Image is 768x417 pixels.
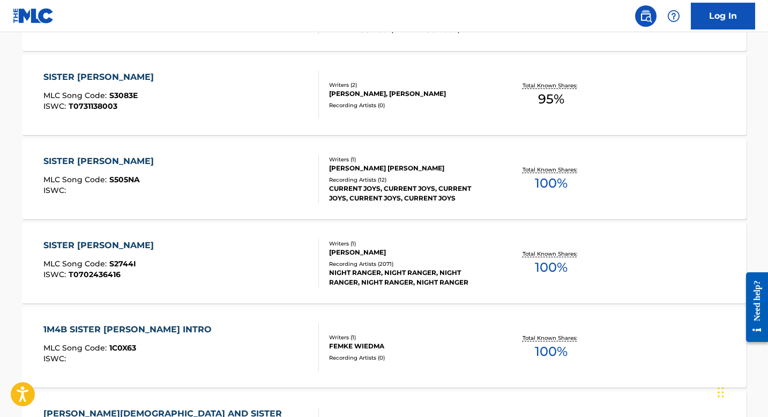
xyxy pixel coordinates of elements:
[329,248,491,257] div: [PERSON_NAME]
[523,166,580,174] p: Total Known Shares:
[109,343,136,353] span: 1C0X63
[43,155,159,168] div: SISTER [PERSON_NAME]
[43,323,217,336] div: 1M4B SISTER [PERSON_NAME] INTRO
[22,55,747,135] a: SISTER [PERSON_NAME]MLC Song Code:S3083EISWC:T0731138003Writers (2)[PERSON_NAME], [PERSON_NAME]Re...
[718,376,724,408] div: Drag
[43,259,109,269] span: MLC Song Code :
[523,250,580,258] p: Total Known Shares:
[538,90,564,109] span: 95 %
[109,259,136,269] span: S2744I
[738,264,768,351] iframe: Resource Center
[22,307,747,388] a: 1M4B SISTER [PERSON_NAME] INTROMLC Song Code:1C0X63ISWC:Writers (1)FEMKE WIEDMARecording Artists ...
[329,341,491,351] div: FEMKE WIEDMA
[329,268,491,287] div: NIGHT RANGER, NIGHT RANGER, NIGHT RANGER, NIGHT RANGER, NIGHT RANGER
[523,81,580,90] p: Total Known Shares:
[43,185,69,195] span: ISWC :
[329,333,491,341] div: Writers ( 1 )
[329,155,491,163] div: Writers ( 1 )
[69,270,121,279] span: T0702436416
[663,5,684,27] div: Help
[329,260,491,268] div: Recording Artists ( 2071 )
[329,89,491,99] div: [PERSON_NAME], [PERSON_NAME]
[329,176,491,184] div: Recording Artists ( 12 )
[329,184,491,203] div: CURRENT JOYS, CURRENT JOYS, CURRENT JOYS, CURRENT JOYS, CURRENT JOYS
[329,354,491,362] div: Recording Artists ( 0 )
[523,334,580,342] p: Total Known Shares:
[329,101,491,109] div: Recording Artists ( 0 )
[109,91,138,100] span: S3083E
[43,354,69,363] span: ISWC :
[69,101,117,111] span: T0731138003
[22,139,747,219] a: SISTER [PERSON_NAME]MLC Song Code:S505NAISWC:Writers (1)[PERSON_NAME] [PERSON_NAME]Recording Arti...
[43,239,159,252] div: SISTER [PERSON_NAME]
[535,342,568,361] span: 100 %
[43,270,69,279] span: ISWC :
[639,10,652,23] img: search
[13,8,54,24] img: MLC Logo
[109,175,140,184] span: S505NA
[22,223,747,303] a: SISTER [PERSON_NAME]MLC Song Code:S2744IISWC:T0702436416Writers (1)[PERSON_NAME]Recording Artists...
[691,3,755,29] a: Log In
[43,343,109,353] span: MLC Song Code :
[667,10,680,23] img: help
[535,258,568,277] span: 100 %
[43,175,109,184] span: MLC Song Code :
[635,5,657,27] a: Public Search
[43,71,159,84] div: SISTER [PERSON_NAME]
[43,91,109,100] span: MLC Song Code :
[329,81,491,89] div: Writers ( 2 )
[714,366,768,417] iframe: Chat Widget
[329,163,491,173] div: [PERSON_NAME] [PERSON_NAME]
[535,174,568,193] span: 100 %
[329,240,491,248] div: Writers ( 1 )
[43,101,69,111] span: ISWC :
